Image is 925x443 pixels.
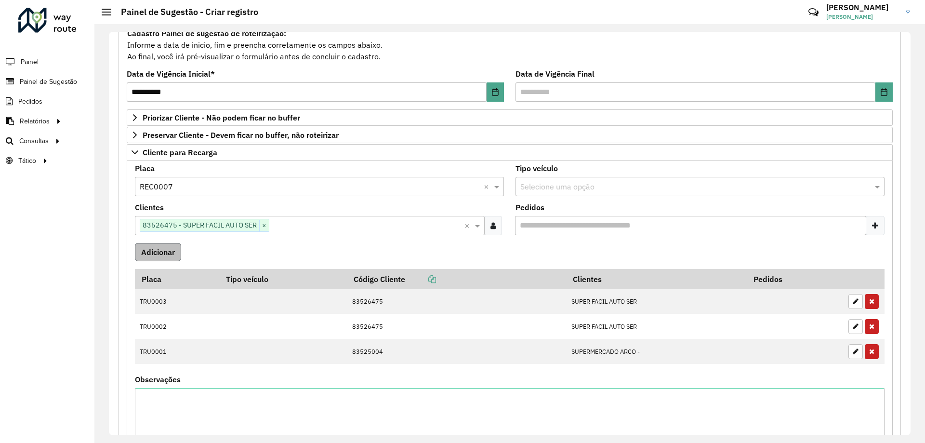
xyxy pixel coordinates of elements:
a: Copiar [405,274,436,284]
a: Preservar Cliente - Devem ficar no buffer, não roteirizar [127,127,893,143]
button: Choose Date [487,82,504,102]
div: Informe a data de inicio, fim e preencha corretamente os campos abaixo. Ao final, você irá pré-vi... [127,27,893,63]
label: Placa [135,162,155,174]
span: 83526475 - SUPER FACIL AUTO SER [140,219,259,231]
h3: [PERSON_NAME] [826,3,899,12]
td: 83526475 [347,289,566,314]
span: Clear all [464,220,473,231]
label: Clientes [135,201,164,213]
td: 83525004 [347,339,566,364]
td: SUPER FACIL AUTO SER [567,289,747,314]
span: Clear all [484,181,492,192]
span: Tático [18,156,36,166]
span: Preservar Cliente - Devem ficar no buffer, não roteirizar [143,131,339,139]
a: Priorizar Cliente - Não podem ficar no buffer [127,109,893,126]
th: Tipo veículo [220,269,347,289]
span: Consultas [19,136,49,146]
strong: Cadastro Painel de sugestão de roteirização: [127,28,286,38]
h2: Painel de Sugestão - Criar registro [111,7,258,17]
td: TRU0003 [135,289,220,314]
td: SUPER FACIL AUTO SER [567,314,747,339]
td: SUPERMERCADO ARCO - [567,339,747,364]
td: 83526475 [347,314,566,339]
td: TRU0002 [135,314,220,339]
label: Pedidos [515,201,544,213]
span: Cliente para Recarga [143,148,217,156]
th: Código Cliente [347,269,566,289]
span: Painel de Sugestão [20,77,77,87]
span: Painel [21,57,39,67]
th: Pedidos [747,269,844,289]
button: Adicionar [135,243,181,261]
label: Tipo veículo [515,162,558,174]
label: Observações [135,374,181,385]
th: Placa [135,269,220,289]
td: TRU0001 [135,339,220,364]
span: Pedidos [18,96,42,107]
a: Cliente para Recarga [127,144,893,161]
span: [PERSON_NAME] [826,13,899,21]
button: Choose Date [875,82,893,102]
label: Data de Vigência Inicial [127,68,215,80]
label: Data de Vigência Final [515,68,595,80]
span: Priorizar Cliente - Não podem ficar no buffer [143,114,300,121]
span: Relatórios [20,116,50,126]
a: Contato Rápido [803,2,824,23]
span: × [259,220,269,231]
th: Clientes [567,269,747,289]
